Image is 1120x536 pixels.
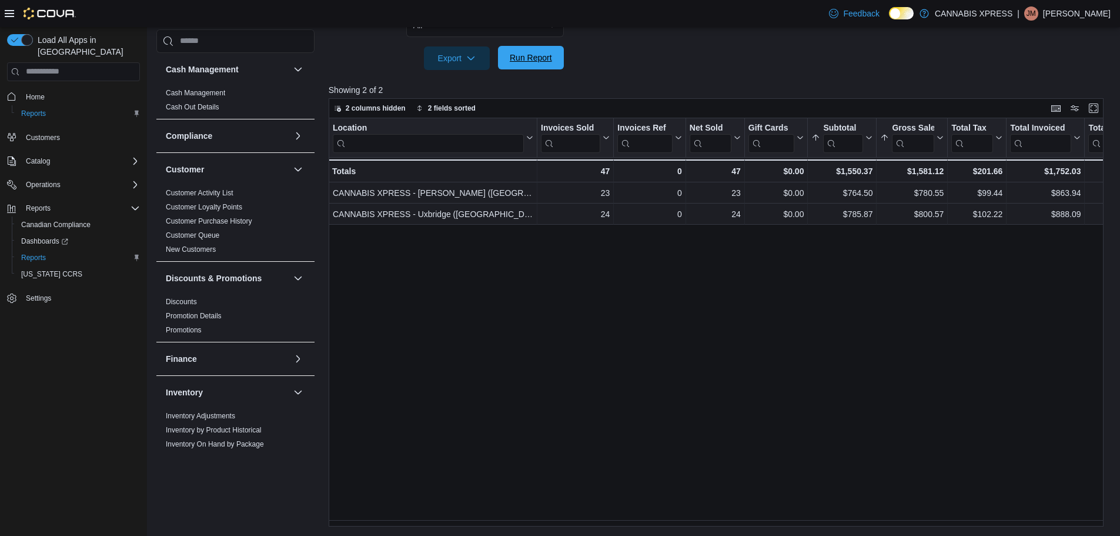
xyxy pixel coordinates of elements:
button: Compliance [291,129,305,143]
div: $1,550.37 [811,164,872,178]
h3: Cash Management [166,64,239,75]
span: Discounts [166,297,197,307]
button: Total Tax [951,122,1002,152]
button: Location [333,122,533,152]
div: 23 [690,186,741,200]
button: Reports [12,249,145,266]
button: Enter fullscreen [1086,101,1101,115]
div: Gross Sales [892,122,934,152]
div: Invoices Ref [617,122,672,152]
div: $201.66 [951,164,1002,178]
div: $0.00 [748,164,804,178]
span: Dashboards [21,237,68,246]
span: Promotions [166,325,202,335]
span: [US_STATE] CCRS [21,269,82,279]
div: Invoices Sold [541,122,600,152]
button: Gift Cards [748,122,804,152]
a: Customers [21,131,65,145]
div: $863.94 [1010,186,1081,200]
a: Inventory by Product Historical [166,426,262,434]
span: Reports [21,109,46,118]
span: Customer Loyalty Points [166,202,242,212]
button: Finance [166,353,289,365]
a: Settings [21,291,56,305]
span: Inventory Adjustments [166,411,235,421]
span: Reports [21,201,140,215]
button: Cash Management [166,64,289,75]
a: Customer Loyalty Points [166,203,242,211]
button: Display options [1068,101,1082,115]
div: $785.87 [811,207,872,221]
div: Total Invoiced [1010,122,1071,152]
h3: Discounts & Promotions [166,272,262,284]
h3: Finance [166,353,197,365]
span: Load All Apps in [GEOGRAPHIC_DATA] [33,34,140,58]
div: 24 [690,207,741,221]
div: Location [333,122,524,134]
p: | [1017,6,1019,21]
div: Total Invoiced [1010,122,1071,134]
p: [PERSON_NAME] [1043,6,1111,21]
span: Reports [21,253,46,262]
button: Customer [291,162,305,177]
p: CANNABIS XPRESS [935,6,1012,21]
div: Invoices Sold [541,122,600,134]
a: Promotions [166,326,202,334]
button: Gross Sales [880,122,944,152]
h3: Inventory [166,387,203,398]
a: Dashboards [16,234,73,248]
a: Customer Purchase History [166,217,252,225]
span: JM [1027,6,1036,21]
div: $1,581.12 [880,164,944,178]
button: Reports [21,201,55,215]
div: 23 [541,186,610,200]
span: Customers [26,133,60,142]
div: Customer [156,186,315,261]
button: Reports [12,105,145,122]
a: Promotion Details [166,312,222,320]
a: Home [21,90,49,104]
div: CANNABIS XPRESS - Uxbridge ([GEOGRAPHIC_DATA]) [333,207,533,221]
div: 0 [617,164,681,178]
a: Reports [16,251,51,265]
span: Run Report [510,52,552,64]
button: Operations [21,178,65,192]
div: $0.00 [748,186,804,200]
button: Settings [2,289,145,307]
a: Cash Management [166,89,225,97]
h3: Customer [166,164,204,175]
button: Invoices Ref [617,122,681,152]
span: Inventory On Hand by Product [166,454,260,463]
div: Subtotal [823,122,863,152]
div: $800.57 [880,207,944,221]
span: Customer Purchase History [166,217,252,226]
button: Customer [166,164,289,175]
div: 0 [617,186,681,200]
div: 0 [617,207,681,221]
span: New Customers [166,245,216,254]
button: Compliance [166,130,289,142]
div: $764.50 [811,186,872,200]
span: Catalog [21,154,140,168]
div: Net Sold [690,122,731,134]
div: $99.44 [951,186,1002,200]
span: Operations [21,178,140,192]
p: Showing 2 of 2 [329,84,1112,96]
button: Inventory [166,387,289,398]
div: $888.09 [1010,207,1081,221]
button: Run Report [498,46,564,69]
div: Gift Cards [748,122,795,134]
span: Dark Mode [889,19,890,20]
a: Discounts [166,298,197,306]
button: Finance [291,352,305,366]
div: $0.00 [748,207,804,221]
span: Inventory On Hand by Package [166,440,264,449]
div: CANNABIS XPRESS - [PERSON_NAME] ([GEOGRAPHIC_DATA]) [333,186,533,200]
a: Inventory On Hand by Package [166,440,264,448]
a: Canadian Compliance [16,218,95,232]
span: Customers [21,130,140,145]
div: $1,752.03 [1010,164,1081,178]
div: Totals [332,164,533,178]
button: 2 columns hidden [329,101,410,115]
div: Gift Card Sales [748,122,795,152]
